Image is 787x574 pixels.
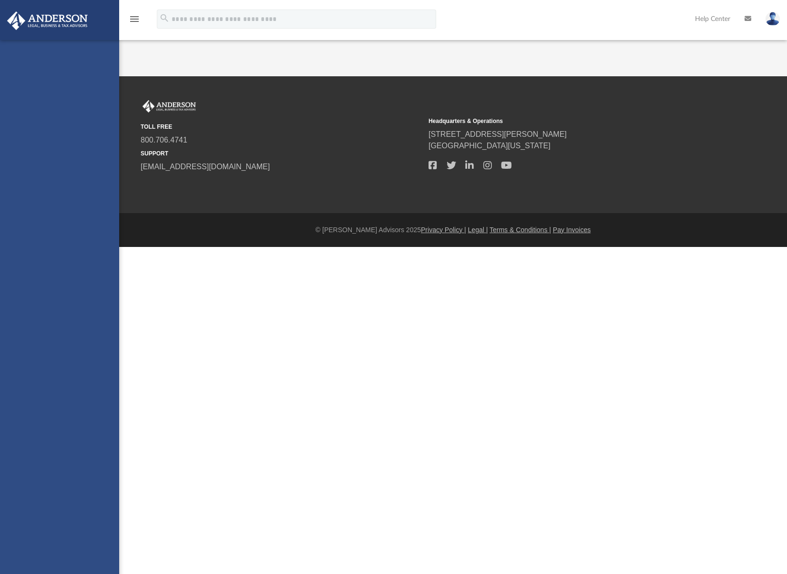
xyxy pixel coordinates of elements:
[429,117,710,125] small: Headquarters & Operations
[553,226,591,234] a: Pay Invoices
[468,226,488,234] a: Legal |
[141,163,270,171] a: [EMAIL_ADDRESS][DOMAIN_NAME]
[421,226,466,234] a: Privacy Policy |
[141,136,187,144] a: 800.706.4741
[429,142,551,150] a: [GEOGRAPHIC_DATA][US_STATE]
[129,13,140,25] i: menu
[429,130,567,138] a: [STREET_ADDRESS][PERSON_NAME]
[766,12,780,26] img: User Pic
[490,226,551,234] a: Terms & Conditions |
[141,100,198,113] img: Anderson Advisors Platinum Portal
[141,123,422,131] small: TOLL FREE
[4,11,91,30] img: Anderson Advisors Platinum Portal
[119,225,787,235] div: © [PERSON_NAME] Advisors 2025
[159,13,170,23] i: search
[141,149,422,158] small: SUPPORT
[129,18,140,25] a: menu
